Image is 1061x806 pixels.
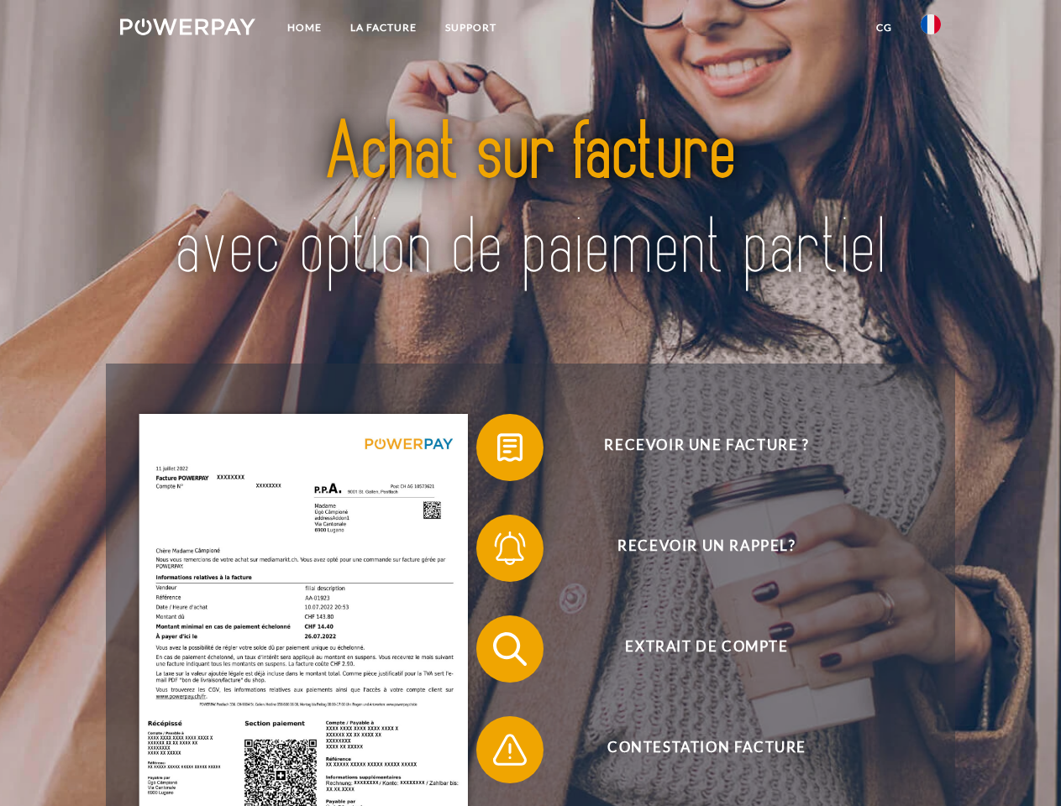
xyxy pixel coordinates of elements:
[476,615,913,683] button: Extrait de compte
[120,18,255,35] img: logo-powerpay-white.svg
[501,515,912,582] span: Recevoir un rappel?
[336,13,431,43] a: LA FACTURE
[476,414,913,481] button: Recevoir une facture ?
[476,515,913,582] button: Recevoir un rappel?
[273,13,336,43] a: Home
[501,716,912,783] span: Contestation Facture
[476,716,913,783] button: Contestation Facture
[501,615,912,683] span: Extrait de compte
[921,14,941,34] img: fr
[862,13,906,43] a: CG
[489,527,531,569] img: qb_bell.svg
[431,13,511,43] a: Support
[489,427,531,468] img: qb_bill.svg
[489,628,531,670] img: qb_search.svg
[160,81,901,322] img: title-powerpay_fr.svg
[501,414,912,481] span: Recevoir une facture ?
[489,729,531,771] img: qb_warning.svg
